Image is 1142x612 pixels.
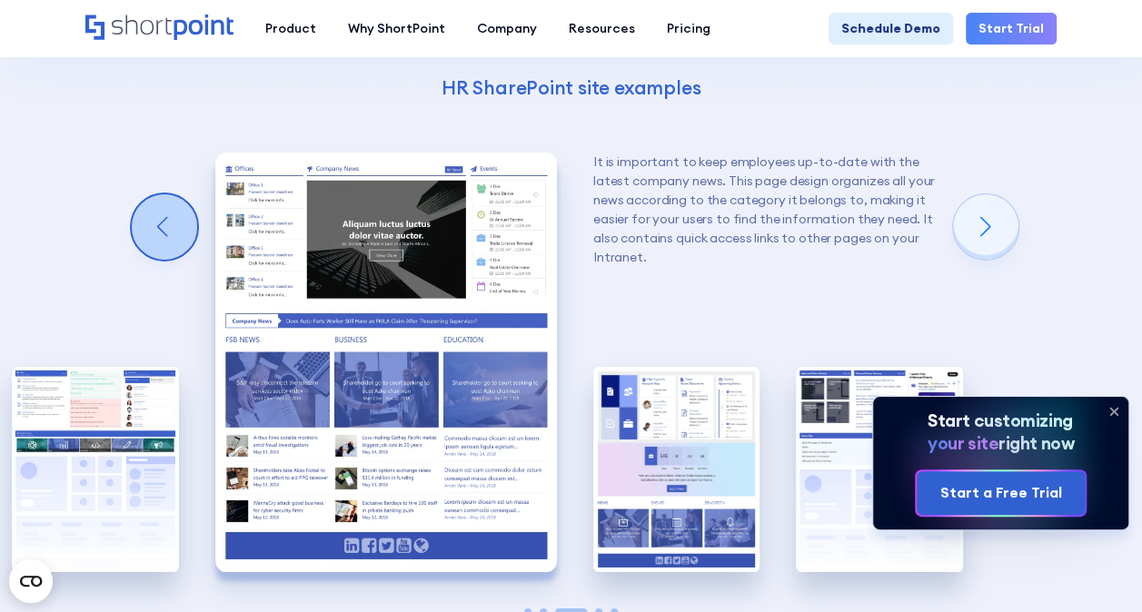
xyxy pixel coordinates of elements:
[250,13,333,44] a: Product
[333,13,462,44] a: Why ShortPoint
[593,367,760,571] div: 4 / 5
[917,471,1084,516] a: Start a Free Trial
[265,19,316,38] div: Product
[477,19,537,38] div: Company
[1051,525,1142,612] iframe: Chat Widget
[132,194,197,260] div: Previous slide
[553,13,651,44] a: Resources
[215,153,557,572] img: SharePoint Communication site example for news
[12,367,178,571] img: Internal SharePoint site example for company policy
[569,19,635,38] div: Resources
[593,153,935,267] p: It is important to keep employees up-to-date with the latest company news. This page design organ...
[667,19,710,38] div: Pricing
[651,13,727,44] a: Pricing
[966,13,1057,44] a: Start Trial
[9,559,53,603] button: Open CMP widget
[593,367,760,571] img: HR SharePoint site example for documents
[796,367,962,571] img: Internal SharePoint site example for knowledge base
[348,19,445,38] div: Why ShortPoint
[215,153,557,572] div: 3 / 5
[462,13,553,44] a: Company
[214,75,929,100] h4: HR SharePoint site examples
[939,482,1061,504] div: Start a Free Trial
[796,367,962,571] div: 5 / 5
[829,13,953,44] a: Schedule Demo
[953,194,1018,260] div: Next slide
[85,15,233,42] a: Home
[12,367,178,571] div: 2 / 5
